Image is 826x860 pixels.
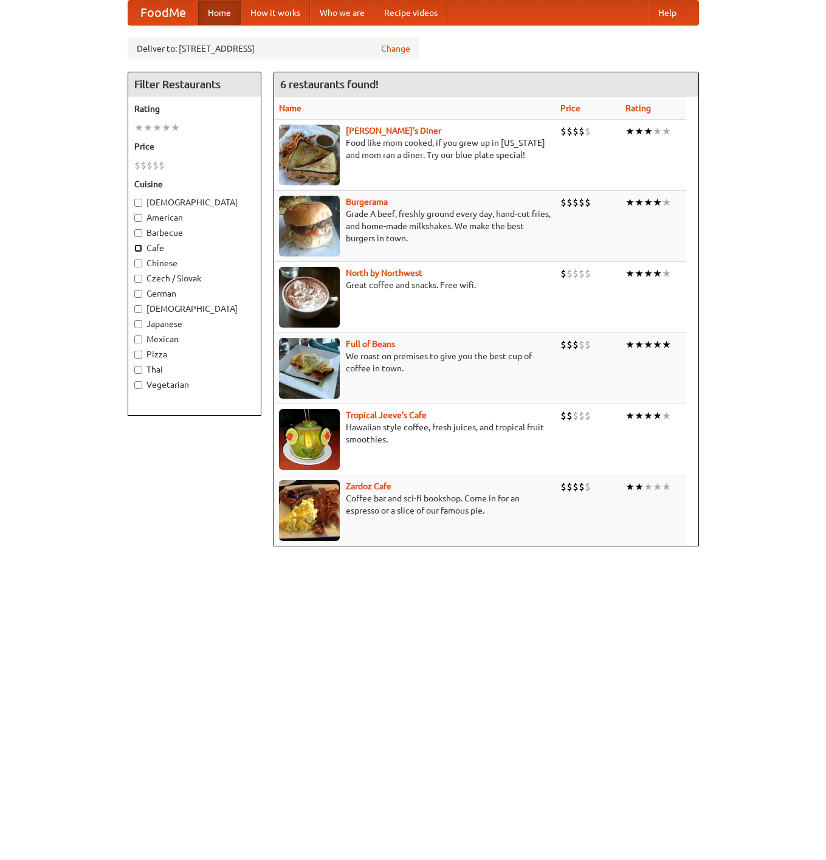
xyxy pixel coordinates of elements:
[134,260,142,267] input: Chinese
[644,480,653,494] li: ★
[162,121,171,134] li: ★
[143,121,153,134] li: ★
[579,267,585,280] li: $
[644,338,653,351] li: ★
[279,480,340,541] img: zardoz.jpg
[644,409,653,422] li: ★
[653,196,662,209] li: ★
[134,379,255,391] label: Vegetarian
[566,338,573,351] li: $
[635,125,644,138] li: ★
[279,137,551,161] p: Food like mom cooked, if you grew up in [US_STATE] and mom ran a diner. Try our blue plate special!
[346,268,422,278] a: North by Northwest
[579,480,585,494] li: $
[346,410,427,420] a: Tropical Jeeve's Cafe
[134,214,142,222] input: American
[198,1,241,25] a: Home
[560,103,580,113] a: Price
[153,159,159,172] li: $
[346,126,441,136] a: [PERSON_NAME]'s Diner
[560,125,566,138] li: $
[625,409,635,422] li: ★
[653,480,662,494] li: ★
[134,318,255,330] label: Japanese
[653,125,662,138] li: ★
[310,1,374,25] a: Who we are
[560,409,566,422] li: $
[134,242,255,254] label: Cafe
[279,125,340,185] img: sallys.jpg
[579,409,585,422] li: $
[625,338,635,351] li: ★
[153,121,162,134] li: ★
[280,78,379,90] ng-pluralize: 6 restaurants found!
[134,335,142,343] input: Mexican
[585,409,591,422] li: $
[653,267,662,280] li: ★
[635,267,644,280] li: ★
[241,1,310,25] a: How it works
[134,178,255,190] h5: Cuisine
[346,339,395,349] a: Full of Beans
[649,1,686,25] a: Help
[579,125,585,138] li: $
[134,257,255,269] label: Chinese
[279,103,301,113] a: Name
[134,366,142,374] input: Thai
[566,480,573,494] li: $
[635,338,644,351] li: ★
[662,125,671,138] li: ★
[573,267,579,280] li: $
[134,159,140,172] li: $
[146,159,153,172] li: $
[579,338,585,351] li: $
[134,305,142,313] input: [DEMOGRAPHIC_DATA]
[346,197,388,207] a: Burgerama
[134,227,255,239] label: Barbecue
[566,125,573,138] li: $
[653,409,662,422] li: ★
[134,272,255,284] label: Czech / Slovak
[134,140,255,153] h5: Price
[346,481,391,491] b: Zardoz Cafe
[644,196,653,209] li: ★
[573,480,579,494] li: $
[625,196,635,209] li: ★
[635,480,644,494] li: ★
[279,409,340,470] img: jeeves.jpg
[662,409,671,422] li: ★
[134,351,142,359] input: Pizza
[635,196,644,209] li: ★
[381,43,410,55] a: Change
[579,196,585,209] li: $
[585,196,591,209] li: $
[279,208,551,244] p: Grade A beef, freshly ground every day, hand-cut fries, and home-made milkshakes. We make the bes...
[134,303,255,315] label: [DEMOGRAPHIC_DATA]
[662,267,671,280] li: ★
[279,196,340,256] img: burgerama.jpg
[625,480,635,494] li: ★
[134,348,255,360] label: Pizza
[573,338,579,351] li: $
[134,290,142,298] input: German
[625,267,635,280] li: ★
[662,480,671,494] li: ★
[625,125,635,138] li: ★
[128,1,198,25] a: FoodMe
[279,267,340,328] img: north.jpg
[573,196,579,209] li: $
[279,350,551,374] p: We roast on premises to give you the best cup of coffee in town.
[625,103,651,113] a: Rating
[134,199,142,207] input: [DEMOGRAPHIC_DATA]
[566,267,573,280] li: $
[585,125,591,138] li: $
[134,333,255,345] label: Mexican
[134,121,143,134] li: ★
[134,196,255,208] label: [DEMOGRAPHIC_DATA]
[279,279,551,291] p: Great coffee and snacks. Free wifi.
[279,492,551,517] p: Coffee bar and sci-fi bookshop. Come in for an espresso or a slice of our famous pie.
[644,267,653,280] li: ★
